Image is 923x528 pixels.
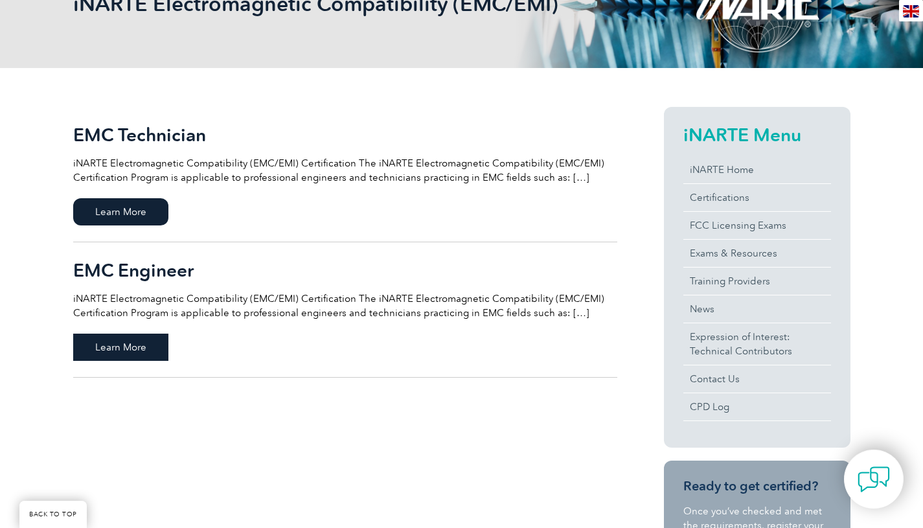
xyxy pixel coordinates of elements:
img: en [903,5,919,17]
span: Learn More [73,198,168,225]
img: contact-chat.png [858,463,890,496]
p: iNARTE Electromagnetic Compatibility (EMC/EMI) Certification The iNARTE Electromagnetic Compatibi... [73,156,617,185]
h3: Ready to get certified? [683,478,831,494]
h2: EMC Engineer [73,260,617,281]
h2: EMC Technician [73,124,617,145]
a: BACK TO TOP [19,501,87,528]
h2: iNARTE Menu [683,124,831,145]
a: CPD Log [683,393,831,420]
a: Training Providers [683,268,831,295]
a: Contact Us [683,365,831,393]
p: iNARTE Electromagnetic Compatibility (EMC/EMI) Certification The iNARTE Electromagnetic Compatibi... [73,292,617,320]
a: EMC Engineer iNARTE Electromagnetic Compatibility (EMC/EMI) Certification The iNARTE Electromagne... [73,242,617,378]
a: Expression of Interest:Technical Contributors [683,323,831,365]
a: News [683,295,831,323]
a: iNARTE Home [683,156,831,183]
a: FCC Licensing Exams [683,212,831,239]
a: Certifications [683,184,831,211]
a: Exams & Resources [683,240,831,267]
span: Learn More [73,334,168,361]
a: EMC Technician iNARTE Electromagnetic Compatibility (EMC/EMI) Certification The iNARTE Electromag... [73,107,617,242]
